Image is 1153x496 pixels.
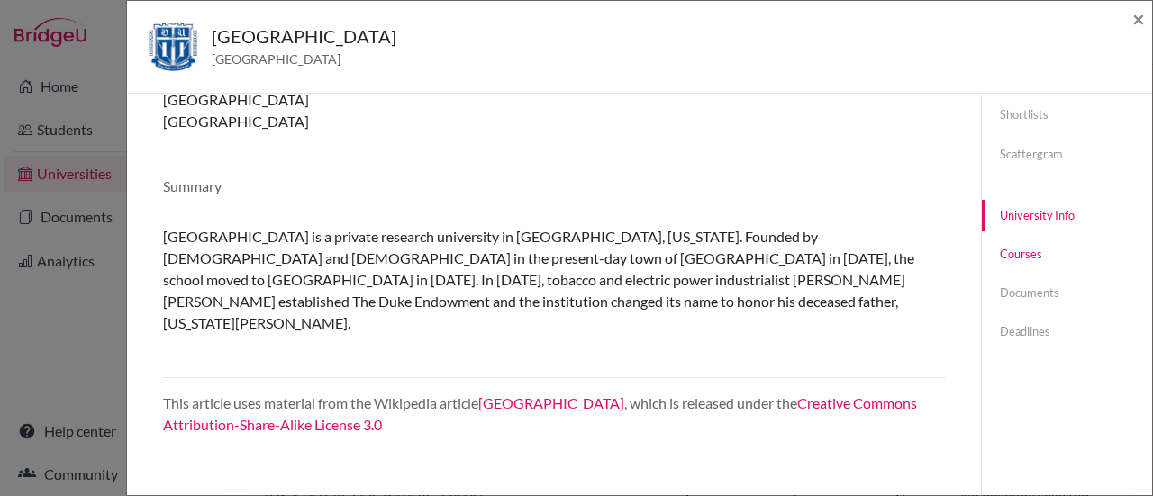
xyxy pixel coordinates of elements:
[982,200,1152,231] a: University info
[163,176,945,197] p: Summary
[150,392,958,436] div: This article uses material from the Wikipedia article , which is released under the
[478,394,624,411] a: [GEOGRAPHIC_DATA]
[982,239,1152,270] a: Courses
[1132,5,1145,32] span: ×
[982,99,1152,131] a: Shortlists
[163,89,540,111] p: [GEOGRAPHIC_DATA]
[982,316,1152,347] a: Deadlines
[163,111,540,132] p: [GEOGRAPHIC_DATA]
[149,23,197,71] img: us_duk_w1ovhez6.jpeg
[1132,8,1145,30] button: Close
[982,139,1152,170] a: Scattergram
[212,23,396,50] h5: [GEOGRAPHIC_DATA]
[150,176,958,334] div: [GEOGRAPHIC_DATA] is a private research university in [GEOGRAPHIC_DATA], [US_STATE]. Founded by [...
[982,277,1152,309] a: Documents
[212,50,396,68] span: [GEOGRAPHIC_DATA]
